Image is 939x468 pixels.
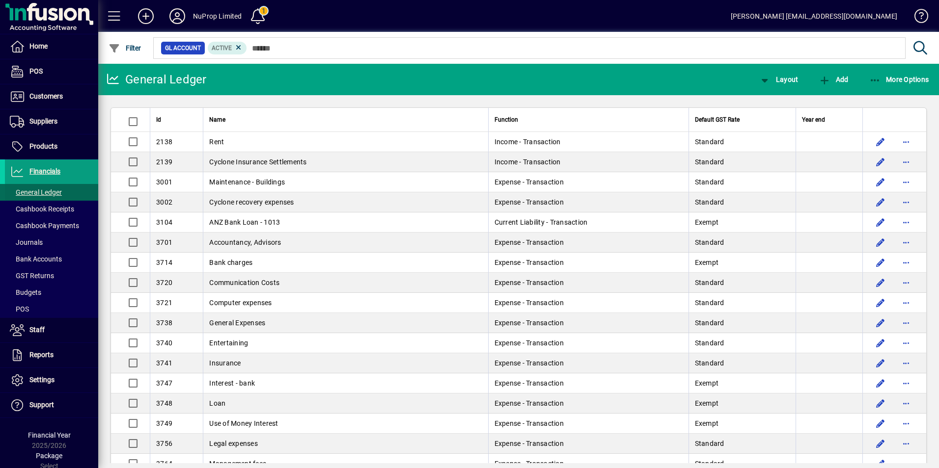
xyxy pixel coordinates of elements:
[869,76,929,83] span: More Options
[748,71,808,88] app-page-header-button: View chart layout
[898,275,914,290] button: More options
[5,251,98,267] a: Bank Accounts
[867,71,932,88] button: More Options
[873,154,888,170] button: Edit
[29,142,57,150] span: Products
[873,194,888,210] button: Edit
[695,158,724,166] span: Standard
[10,238,43,246] span: Journals
[156,238,172,246] span: 3701
[695,178,724,186] span: Standard
[802,114,825,125] span: Year end
[5,201,98,217] a: Cashbook Receipts
[873,436,888,451] button: Edit
[130,7,162,25] button: Add
[209,279,279,286] span: Communication Costs
[5,217,98,234] a: Cashbook Payments
[209,114,225,125] span: Name
[209,319,265,327] span: General Expenses
[873,295,888,311] button: Edit
[898,255,914,270] button: More options
[28,431,71,439] span: Financial Year
[10,222,79,230] span: Cashbook Payments
[695,299,724,307] span: Standard
[5,301,98,317] a: POS
[29,42,48,50] span: Home
[495,399,564,407] span: Expense - Transaction
[5,284,98,301] a: Budgets
[156,460,172,468] span: 3764
[495,359,564,367] span: Expense - Transaction
[193,8,242,24] div: NuProp Limited
[495,379,564,387] span: Expense - Transaction
[873,375,888,391] button: Edit
[209,138,224,146] span: Rent
[29,326,45,334] span: Staff
[695,359,724,367] span: Standard
[10,188,62,196] span: General Ledger
[5,393,98,417] a: Support
[495,419,564,427] span: Expense - Transaction
[29,376,55,384] span: Settings
[209,379,255,387] span: Interest - bank
[29,92,63,100] span: Customers
[695,279,724,286] span: Standard
[898,134,914,150] button: More options
[209,259,252,266] span: Bank charges
[695,114,740,125] span: Default GST Rate
[156,138,172,146] span: 2138
[10,255,62,263] span: Bank Accounts
[873,234,888,250] button: Edit
[898,154,914,170] button: More options
[29,401,54,409] span: Support
[209,440,258,447] span: Legal expenses
[5,267,98,284] a: GST Returns
[898,194,914,210] button: More options
[165,43,201,53] span: GL Account
[898,214,914,230] button: More options
[495,460,564,468] span: Expense - Transaction
[898,315,914,331] button: More options
[5,109,98,134] a: Suppliers
[695,138,724,146] span: Standard
[209,158,306,166] span: Cyclone Insurance Settlements
[10,205,74,213] span: Cashbook Receipts
[5,318,98,342] a: Staff
[5,368,98,392] a: Settings
[495,138,561,146] span: Income - Transaction
[162,7,193,25] button: Profile
[5,234,98,251] a: Journals
[495,339,564,347] span: Expense - Transaction
[873,355,888,371] button: Edit
[495,319,564,327] span: Expense - Transaction
[695,440,724,447] span: Standard
[495,114,518,125] span: Function
[29,351,54,359] span: Reports
[156,158,172,166] span: 2139
[756,71,801,88] button: Layout
[10,288,41,296] span: Budgets
[898,395,914,411] button: More options
[156,419,172,427] span: 3749
[873,395,888,411] button: Edit
[212,45,232,52] span: Active
[495,279,564,286] span: Expense - Transaction
[495,158,561,166] span: Income - Transaction
[156,259,172,266] span: 3714
[873,315,888,331] button: Edit
[156,198,172,206] span: 3002
[731,8,897,24] div: [PERSON_NAME] [EMAIL_ADDRESS][DOMAIN_NAME]
[156,359,172,367] span: 3741
[907,2,927,34] a: Knowledge Base
[209,359,241,367] span: Insurance
[156,339,172,347] span: 3740
[208,42,247,54] mat-chip: Activation Status: Active
[898,375,914,391] button: More options
[106,72,207,87] div: General Ledger
[495,218,588,226] span: Current Liability - Transaction
[495,259,564,266] span: Expense - Transaction
[898,174,914,190] button: More options
[695,319,724,327] span: Standard
[156,299,172,307] span: 3721
[819,76,848,83] span: Add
